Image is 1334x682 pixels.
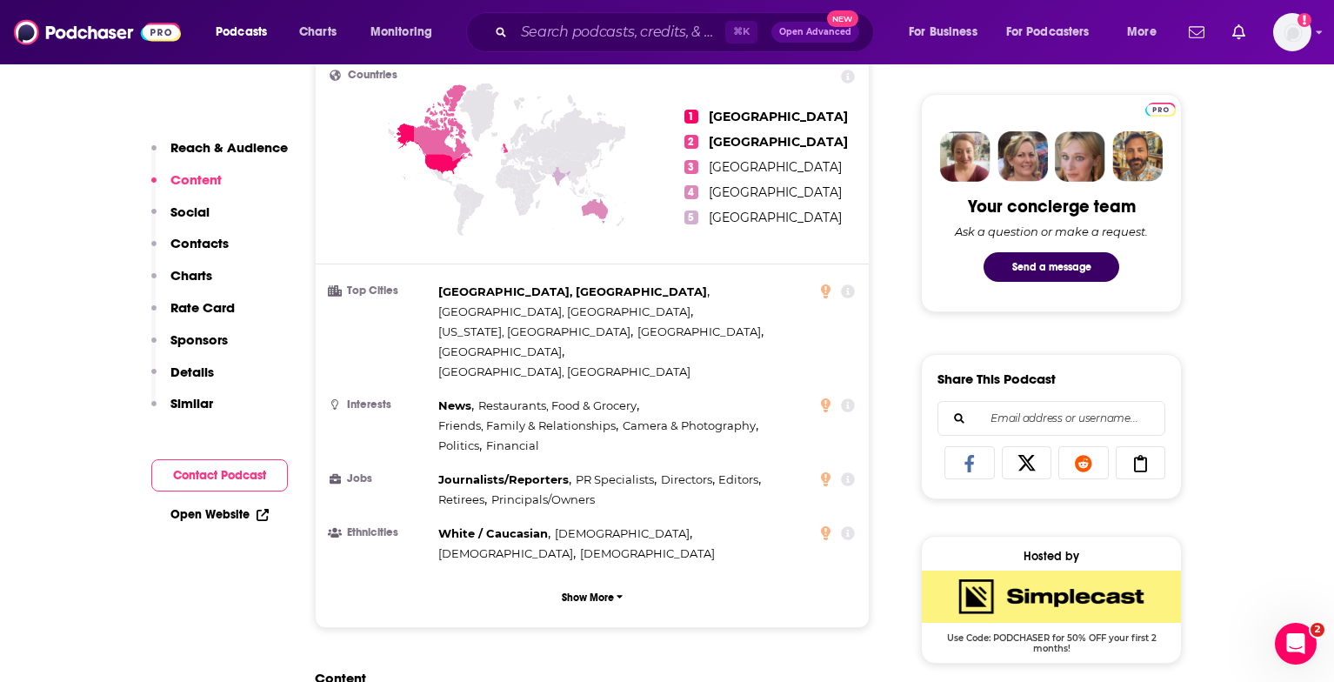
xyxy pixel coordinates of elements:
[718,470,761,490] span: ,
[576,472,654,486] span: PR Specialists
[1127,20,1157,44] span: More
[922,549,1181,564] div: Hosted by
[661,470,715,490] span: ,
[1297,13,1311,27] svg: Add a profile image
[1112,131,1163,182] img: Jon Profile
[438,324,630,338] span: [US_STATE], [GEOGRAPHIC_DATA]
[151,235,229,267] button: Contacts
[580,546,715,560] span: [DEMOGRAPHIC_DATA]
[1273,13,1311,51] img: User Profile
[438,492,484,506] span: Retirees
[725,21,757,43] span: ⌘ K
[438,490,487,510] span: ,
[299,20,337,44] span: Charts
[438,282,710,302] span: ,
[1055,131,1105,182] img: Jules Profile
[684,135,698,149] span: 2
[438,398,471,412] span: News
[151,299,235,331] button: Rate Card
[623,416,758,436] span: ,
[170,139,288,156] p: Reach & Audience
[637,324,761,338] span: [GEOGRAPHIC_DATA]
[491,492,595,506] span: Principals/Owners
[483,12,890,52] div: Search podcasts, credits, & more...
[348,70,397,81] span: Countries
[576,470,657,490] span: ,
[370,20,432,44] span: Monitoring
[1273,13,1311,51] button: Show profile menu
[1225,17,1252,47] a: Show notifications dropdown
[684,160,698,174] span: 3
[170,204,210,220] p: Social
[1058,446,1109,479] a: Share on Reddit
[1182,17,1211,47] a: Show notifications dropdown
[438,546,573,560] span: [DEMOGRAPHIC_DATA]
[438,342,564,362] span: ,
[330,581,855,613] button: Show More
[151,459,288,491] button: Contact Podcast
[897,18,999,46] button: open menu
[438,284,707,298] span: [GEOGRAPHIC_DATA], [GEOGRAPHIC_DATA]
[330,473,431,485] h3: Jobs
[684,110,698,124] span: 1
[684,185,698,199] span: 4
[438,438,479,452] span: Politics
[1002,446,1052,479] a: Share on X/Twitter
[718,472,758,486] span: Editors
[438,364,690,378] span: [GEOGRAPHIC_DATA], [GEOGRAPHIC_DATA]
[438,344,562,358] span: [GEOGRAPHIC_DATA]
[623,418,756,432] span: Camera & Photography
[151,139,288,171] button: Reach & Audience
[358,18,455,46] button: open menu
[952,402,1151,435] input: Email address or username...
[438,472,569,486] span: Journalists/Reporters
[330,285,431,297] h3: Top Cities
[438,396,474,416] span: ,
[170,507,269,522] a: Open Website
[944,446,995,479] a: Share on Facebook
[170,171,222,188] p: Content
[937,401,1165,436] div: Search followers
[151,171,222,204] button: Content
[438,304,690,318] span: [GEOGRAPHIC_DATA], [GEOGRAPHIC_DATA]
[438,322,633,342] span: ,
[940,131,990,182] img: Sydney Profile
[1145,100,1176,117] a: Pro website
[709,109,848,124] span: [GEOGRAPHIC_DATA]
[709,134,848,150] span: [GEOGRAPHIC_DATA]
[709,184,842,200] span: [GEOGRAPHIC_DATA]
[151,331,228,364] button: Sponsors
[771,22,859,43] button: Open AdvancedNew
[151,364,214,396] button: Details
[330,399,431,411] h3: Interests
[203,18,290,46] button: open menu
[779,28,851,37] span: Open Advanced
[922,571,1181,652] a: SimpleCast Deal: Use Code: PODCHASER for 50% OFF your first 2 months!
[968,196,1136,217] div: Your concierge team
[1116,446,1166,479] a: Copy Link
[514,18,725,46] input: Search podcasts, credits, & more...
[438,418,616,432] span: Friends, Family & Relationships
[438,544,576,564] span: ,
[909,20,977,44] span: For Business
[14,16,181,49] img: Podchaser - Follow, Share and Rate Podcasts
[170,331,228,348] p: Sponsors
[486,438,539,452] span: Financial
[984,252,1119,282] button: Send a message
[555,524,692,544] span: ,
[709,159,842,175] span: [GEOGRAPHIC_DATA]
[216,20,267,44] span: Podcasts
[478,398,637,412] span: Restaurants, Food & Grocery
[438,416,618,436] span: ,
[661,472,712,486] span: Directors
[1311,623,1324,637] span: 2
[330,527,431,538] h3: Ethnicities
[170,235,229,251] p: Contacts
[995,18,1115,46] button: open menu
[562,592,614,604] p: Show More
[151,267,212,299] button: Charts
[922,623,1181,654] span: Use Code: PODCHASER for 50% OFF your first 2 months!
[555,526,690,540] span: [DEMOGRAPHIC_DATA]
[438,524,550,544] span: ,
